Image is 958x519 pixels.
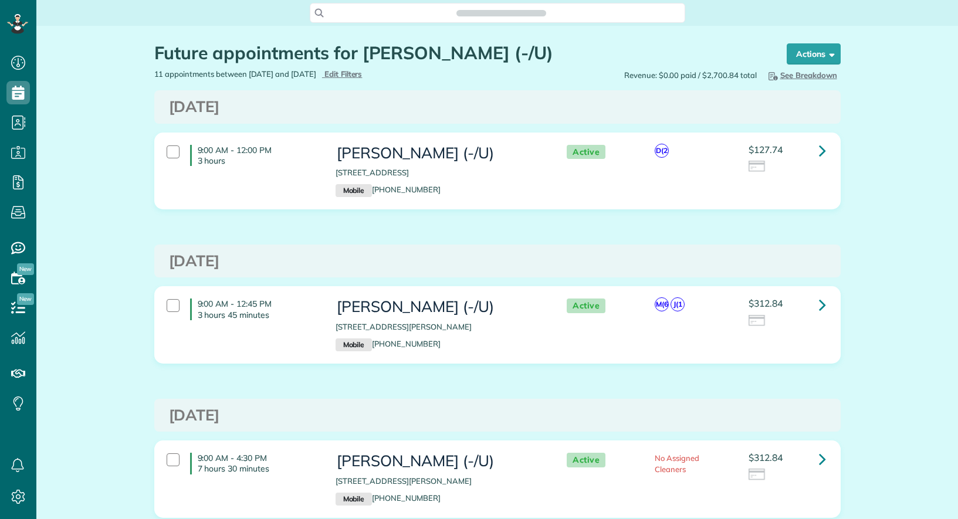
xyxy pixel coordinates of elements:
[336,476,543,487] p: [STREET_ADDRESS][PERSON_NAME]
[567,145,605,160] span: Active
[567,453,605,467] span: Active
[198,155,318,166] p: 3 hours
[336,321,543,333] p: [STREET_ADDRESS][PERSON_NAME]
[17,263,34,275] span: New
[190,145,318,166] h4: 9:00 AM - 12:00 PM
[749,469,766,481] img: icon_credit_card_neutral-3d9a980bd25ce6dbb0f2033d7200983694762465c175678fcbc2d8f4bc43548e.png
[749,161,766,174] img: icon_credit_card_neutral-3d9a980bd25ce6dbb0f2033d7200983694762465c175678fcbc2d8f4bc43548e.png
[763,69,841,82] button: See Breakdown
[655,453,699,474] span: No Assigned Cleaners
[787,43,841,65] button: Actions
[336,338,372,351] small: Mobile
[336,339,441,348] a: Mobile[PHONE_NUMBER]
[169,99,826,116] h3: [DATE]
[198,463,318,474] p: 7 hours 30 minutes
[336,185,441,194] a: Mobile[PHONE_NUMBER]
[322,69,363,79] a: Edit Filters
[655,297,669,311] span: M(6
[567,298,605,313] span: Active
[169,407,826,424] h3: [DATE]
[766,70,837,80] span: See Breakdown
[749,315,766,328] img: icon_credit_card_neutral-3d9a980bd25ce6dbb0f2033d7200983694762465c175678fcbc2d8f4bc43548e.png
[190,453,318,474] h4: 9:00 AM - 4:30 PM
[336,184,372,197] small: Mobile
[336,167,543,178] p: [STREET_ADDRESS]
[336,145,543,162] h3: [PERSON_NAME] (-/U)
[17,293,34,305] span: New
[190,298,318,320] h4: 9:00 AM - 12:45 PM
[336,493,372,506] small: Mobile
[624,70,757,81] span: Revenue: $0.00 paid / $2,700.84 total
[468,7,534,19] span: Search ZenMaid…
[336,493,441,503] a: Mobile[PHONE_NUMBER]
[198,310,318,320] p: 3 hours 45 minutes
[655,144,669,158] span: D(2
[671,297,685,311] span: J(1
[154,43,764,63] h1: Future appointments for [PERSON_NAME] (-/U)
[324,69,363,79] span: Edit Filters
[749,144,783,155] span: $127.74
[336,453,543,470] h3: [PERSON_NAME] (-/U)
[145,69,497,80] div: 11 appointments between [DATE] and [DATE]
[336,298,543,316] h3: [PERSON_NAME] (-/U)
[749,452,783,463] span: $312.84
[169,253,826,270] h3: [DATE]
[749,297,783,309] span: $312.84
